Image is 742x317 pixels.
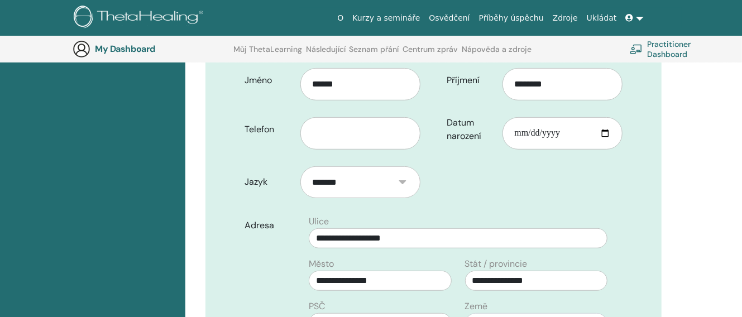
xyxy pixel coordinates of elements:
a: Zdroje [548,8,582,28]
a: Seznam přání [350,45,399,63]
label: Stát / provincie [465,257,528,271]
a: O [333,8,348,28]
label: Město [309,257,334,271]
label: Ulice [309,215,329,228]
label: Adresa [236,215,302,236]
img: logo.png [74,6,207,31]
h3: My Dashboard [95,44,207,54]
label: Jméno [236,70,300,91]
img: generic-user-icon.jpg [73,40,90,58]
a: Následující [306,45,346,63]
a: Příběhy úspěchu [475,8,548,28]
a: Centrum zpráv [403,45,458,63]
label: Telefon [236,119,300,140]
a: Kurzy a semináře [348,8,424,28]
label: Datum narození [439,112,503,147]
a: Nápověda a zdroje [462,45,532,63]
a: Osvědčení [425,8,475,28]
label: Příjmení [439,70,503,91]
a: Můj ThetaLearning [233,45,302,63]
a: Ukládat [582,8,621,28]
a: Practitioner Dashboard [630,37,731,61]
label: Jazyk [236,171,300,193]
img: chalkboard-teacher.svg [630,44,643,54]
label: Země [465,300,488,313]
label: PSČ [309,300,325,313]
